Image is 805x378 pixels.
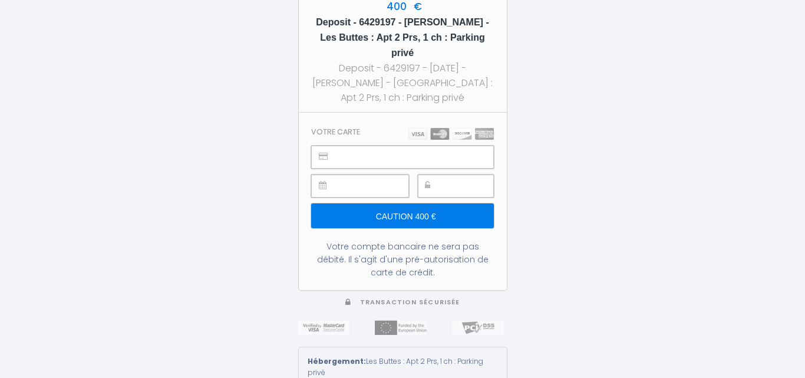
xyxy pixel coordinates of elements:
input: Caution 400 € [311,203,493,228]
div: Deposit - 6429197 - [DATE] - [PERSON_NAME] - [GEOGRAPHIC_DATA] : Apt 2 Prs, 1 ch : Parking privé [309,61,496,105]
h3: Votre carte [311,127,360,136]
h5: Deposit - 6429197 - [PERSON_NAME] - Les Buttes : Apt 2 Prs, 1 ch : Parking privé [309,15,496,61]
img: carts.png [408,128,494,140]
span: Transaction sécurisée [360,298,460,307]
iframe: Secure payment input frame [444,175,493,197]
iframe: Secure payment input frame [338,146,493,168]
strong: Hébergement: [308,356,366,366]
iframe: Secure payment input frame [338,175,408,197]
div: Votre compte bancaire ne sera pas débité. Il s'agit d'une pré-autorisation de carte de crédit. [311,240,493,279]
